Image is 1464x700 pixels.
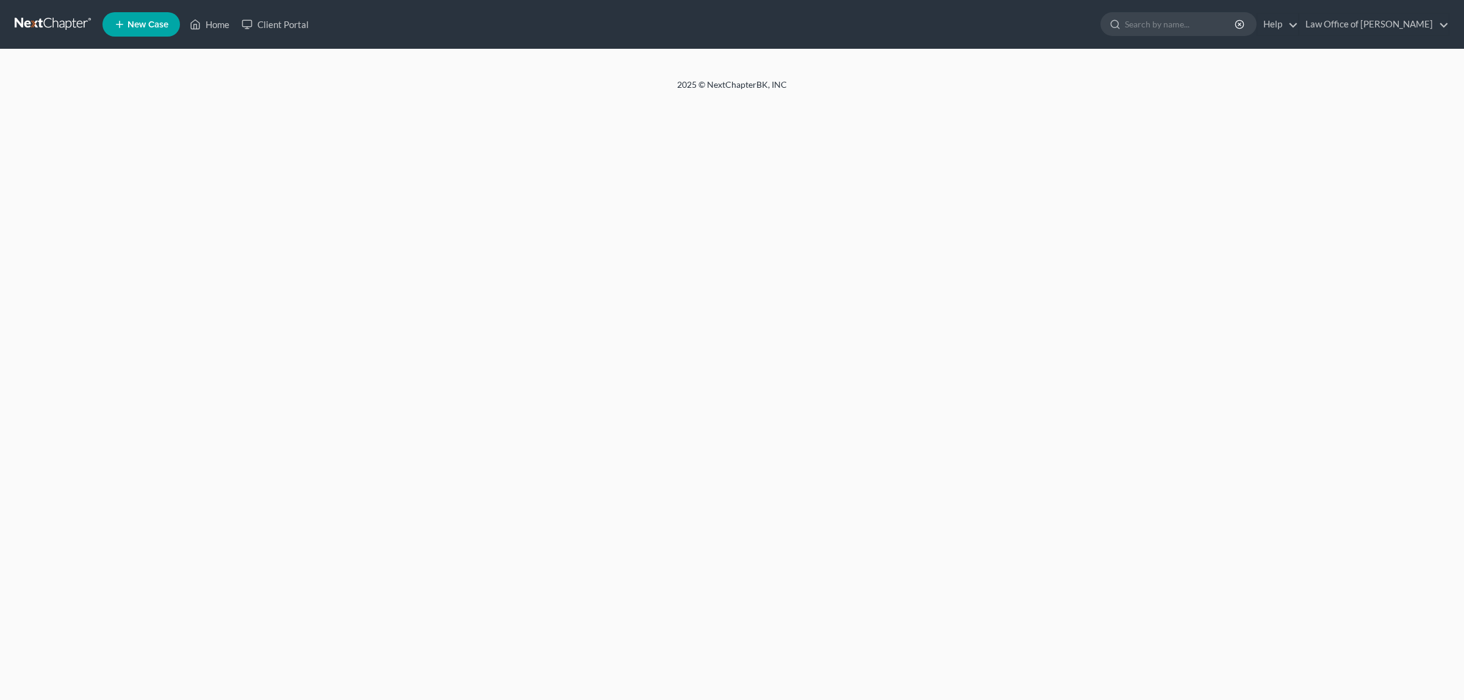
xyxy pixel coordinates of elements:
a: Client Portal [235,13,315,35]
span: New Case [127,20,168,29]
input: Search by name... [1125,13,1236,35]
div: 2025 © NextChapterBK, INC [384,79,1080,101]
a: Help [1257,13,1298,35]
a: Home [184,13,235,35]
a: Law Office of [PERSON_NAME] [1299,13,1449,35]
